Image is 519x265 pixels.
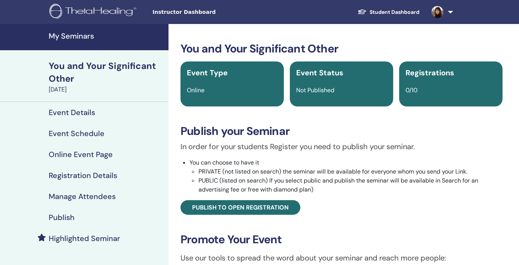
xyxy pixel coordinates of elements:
[189,158,503,194] li: You can choose to have it
[49,171,117,180] h4: Registration Details
[180,42,503,55] h3: You and Your Significant Other
[49,31,164,40] h4: My Seminars
[49,192,116,201] h4: Manage Attendees
[49,108,95,117] h4: Event Details
[49,150,113,159] h4: Online Event Page
[406,68,454,78] span: Registrations
[187,68,228,78] span: Event Type
[352,5,425,19] a: Student Dashboard
[296,68,343,78] span: Event Status
[198,176,503,194] li: PUBLIC (listed on search) If you select public and publish the seminar will be available in Searc...
[152,8,265,16] span: Instructor Dashboard
[431,6,443,18] img: default.jpg
[180,124,503,138] h3: Publish your Seminar
[49,213,75,222] h4: Publish
[49,4,139,21] img: logo.png
[49,60,164,85] div: You and Your Significant Other
[358,9,367,15] img: graduation-cap-white.svg
[49,85,164,94] div: [DATE]
[296,86,334,94] span: Not Published
[187,86,204,94] span: Online
[192,204,289,211] span: Publish to open registration
[180,141,503,152] p: In order for your students Register you need to publish your seminar.
[44,60,169,94] a: You and Your Significant Other[DATE]
[406,86,418,94] span: 0/10
[180,252,503,264] p: Use our tools to spread the word about your seminar and reach more people:
[49,234,120,243] h4: Highlighted Seminar
[49,129,104,138] h4: Event Schedule
[198,167,503,176] li: PRIVATE (not listed on search) the seminar will be available for everyone whom you send your Link.
[180,200,300,215] a: Publish to open registration
[180,233,503,246] h3: Promote Your Event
